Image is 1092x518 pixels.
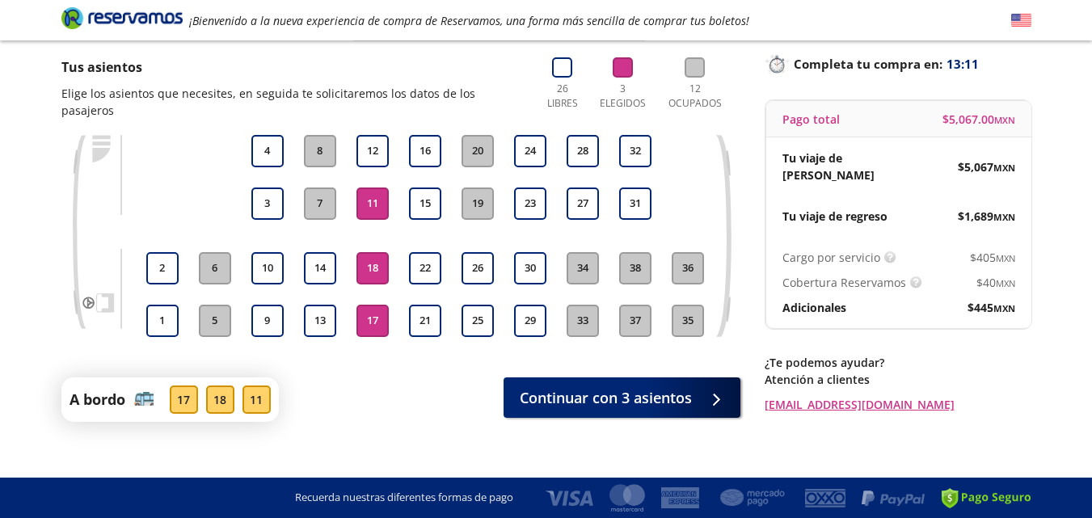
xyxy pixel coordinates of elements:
p: ¿Te podemos ayudar? [765,354,1031,371]
span: $ 5,067 [958,158,1015,175]
button: 24 [514,135,546,167]
p: Pago total [782,111,840,128]
span: Continuar con 3 asientos [520,387,692,409]
button: 19 [462,187,494,220]
button: 8 [304,135,336,167]
button: 32 [619,135,651,167]
button: 26 [462,252,494,284]
button: English [1011,11,1031,31]
div: 18 [206,385,234,414]
button: 9 [251,305,284,337]
button: 15 [409,187,441,220]
button: 29 [514,305,546,337]
button: 22 [409,252,441,284]
a: [EMAIL_ADDRESS][DOMAIN_NAME] [765,396,1031,413]
span: $ 40 [976,274,1015,291]
button: 25 [462,305,494,337]
span: $ 5,067.00 [942,111,1015,128]
button: 12 [356,135,389,167]
a: Brand Logo [61,6,183,35]
small: MXN [993,162,1015,174]
button: 27 [567,187,599,220]
p: 26 Libres [541,82,584,111]
button: 20 [462,135,494,167]
button: 7 [304,187,336,220]
button: 31 [619,187,651,220]
span: $ 1,689 [958,208,1015,225]
button: 37 [619,305,651,337]
p: Cobertura Reservamos [782,274,906,291]
span: 13:11 [947,55,979,74]
button: 16 [409,135,441,167]
button: 36 [672,252,704,284]
button: 34 [567,252,599,284]
p: Completa tu compra en : [765,53,1031,75]
span: $ 445 [968,299,1015,316]
i: Brand Logo [61,6,183,30]
p: Cargo por servicio [782,249,880,266]
p: 3 Elegidos [597,82,650,111]
button: 4 [251,135,284,167]
button: 33 [567,305,599,337]
small: MXN [996,252,1015,264]
button: 30 [514,252,546,284]
button: 21 [409,305,441,337]
small: MXN [993,211,1015,223]
small: MXN [993,302,1015,314]
p: 12 Ocupados [662,82,728,111]
p: Atención a clientes [765,371,1031,388]
button: 14 [304,252,336,284]
p: A bordo [70,389,125,411]
span: $ 405 [970,249,1015,266]
div: 17 [170,385,198,414]
button: 1 [146,305,179,337]
button: 23 [514,187,546,220]
button: 18 [356,252,389,284]
div: 11 [242,385,271,414]
p: Recuerda nuestras diferentes formas de pago [295,490,513,506]
button: 10 [251,252,284,284]
p: Elige los asientos que necesites, en seguida te solicitaremos los datos de los pasajeros [61,85,525,119]
small: MXN [996,277,1015,289]
button: Continuar con 3 asientos [504,377,740,418]
em: ¡Bienvenido a la nueva experiencia de compra de Reservamos, una forma más sencilla de comprar tus... [189,13,749,28]
button: 5 [199,305,231,337]
button: 38 [619,252,651,284]
button: 28 [567,135,599,167]
p: Tu viaje de regreso [782,208,888,225]
p: Tu viaje de [PERSON_NAME] [782,150,899,183]
p: Tus asientos [61,57,525,77]
button: 13 [304,305,336,337]
button: 3 [251,187,284,220]
button: 6 [199,252,231,284]
p: Adicionales [782,299,846,316]
button: 17 [356,305,389,337]
button: 2 [146,252,179,284]
small: MXN [994,114,1015,126]
button: 35 [672,305,704,337]
button: 11 [356,187,389,220]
